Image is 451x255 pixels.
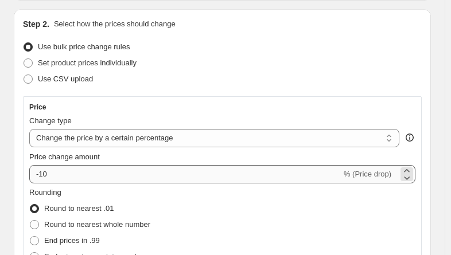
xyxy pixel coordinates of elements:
input: -15 [29,165,341,183]
span: Set product prices individually [38,58,137,67]
span: % (Price drop) [344,170,391,178]
span: Use bulk price change rules [38,42,130,51]
div: help [404,132,415,143]
span: End prices in .99 [44,236,100,245]
span: Change type [29,116,72,125]
span: Use CSV upload [38,74,93,83]
span: Rounding [29,188,61,197]
p: Select how the prices should change [54,18,176,30]
span: Round to nearest .01 [44,204,114,213]
h2: Step 2. [23,18,49,30]
span: Round to nearest whole number [44,220,150,229]
h3: Price [29,103,46,112]
span: Price change amount [29,152,100,161]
